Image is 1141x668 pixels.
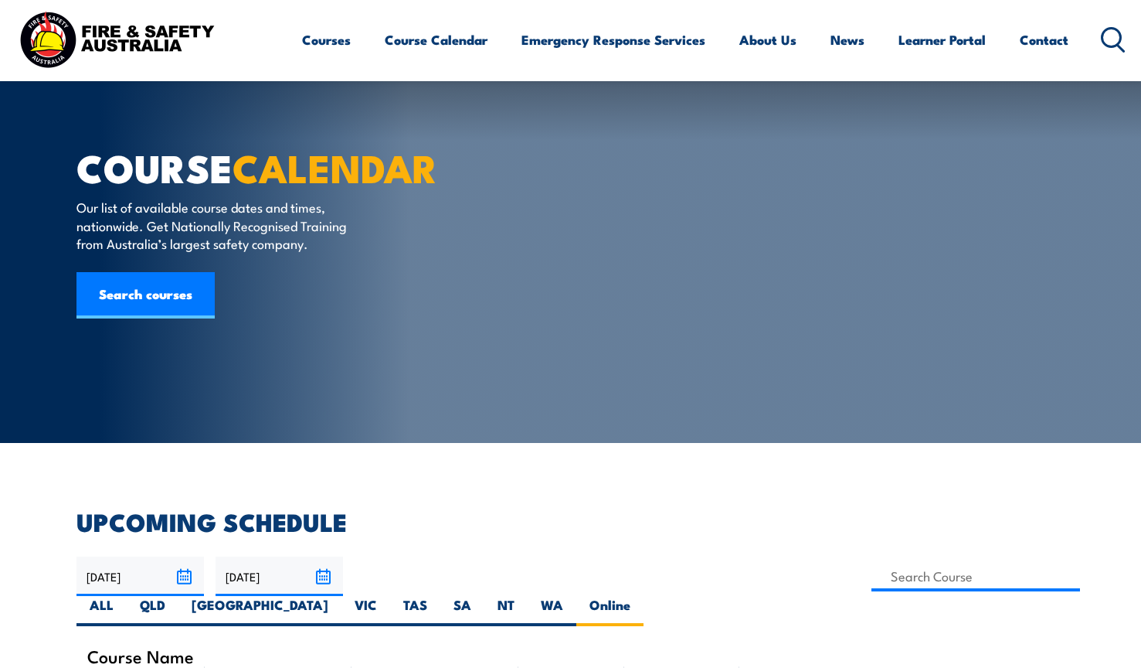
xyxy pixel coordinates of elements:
p: Our list of available course dates and times, nationwide. Get Nationally Recognised Training from... [76,198,358,252]
a: Learner Portal [898,19,986,60]
input: Search Course [871,561,1081,591]
a: Course Calendar [385,19,487,60]
a: News [830,19,864,60]
a: Courses [302,19,351,60]
label: QLD [127,596,178,626]
strong: CALENDAR [233,137,437,196]
h2: UPCOMING SCHEDULE [76,510,1065,532]
h1: COURSE [76,150,458,183]
label: WA [528,596,576,626]
a: About Us [739,19,796,60]
span: Course Name [87,649,194,663]
a: Contact [1020,19,1068,60]
label: [GEOGRAPHIC_DATA] [178,596,341,626]
a: Search courses [76,272,215,319]
input: To date [216,557,343,596]
label: VIC [341,596,390,626]
input: From date [76,557,204,596]
a: Emergency Response Services [521,19,705,60]
label: TAS [390,596,440,626]
label: ALL [76,596,127,626]
label: Online [576,596,644,626]
label: NT [484,596,528,626]
label: SA [440,596,484,626]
